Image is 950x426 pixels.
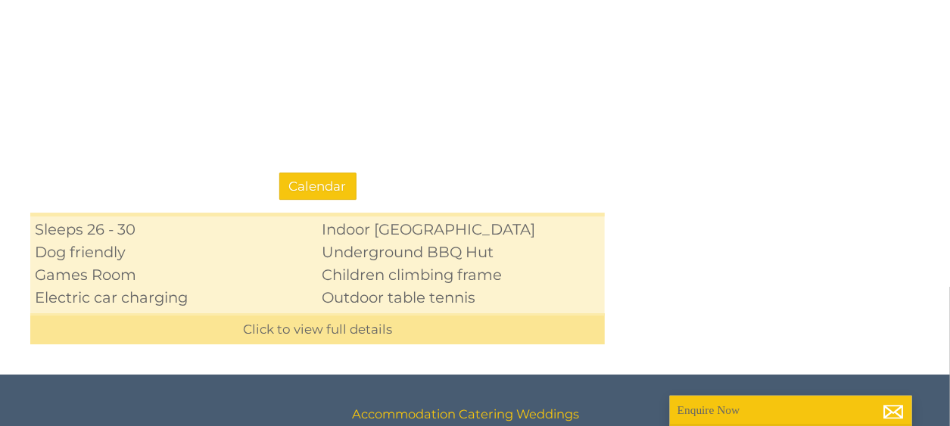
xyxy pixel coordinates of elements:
[30,286,318,309] li: Electric car charging
[30,263,318,286] li: Games Room
[30,241,318,263] li: Dog friendly
[517,406,580,421] a: Weddings
[318,218,606,241] li: Indoor [GEOGRAPHIC_DATA]
[318,286,606,309] li: Outdoor table tennis
[30,218,318,241] li: Sleeps 26 - 30
[30,313,605,344] a: Click to view full details
[353,406,456,421] a: Accommodation
[677,403,905,417] p: Enquire Now
[279,173,357,200] a: Calendar
[318,263,606,286] li: Children climbing frame
[318,241,606,263] li: Underground BBQ Hut
[459,406,514,421] a: Catering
